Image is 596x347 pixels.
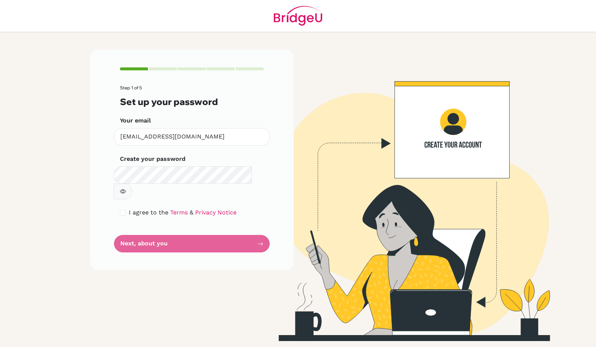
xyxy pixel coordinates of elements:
span: & [190,209,193,216]
input: Insert your email* [114,128,270,146]
label: Create your password [120,155,186,163]
a: Privacy Notice [195,209,237,216]
a: Terms [170,209,188,216]
span: Step 1 of 5 [120,85,142,90]
h3: Set up your password [120,96,264,107]
label: Your email [120,116,151,125]
span: I agree to the [129,209,168,216]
